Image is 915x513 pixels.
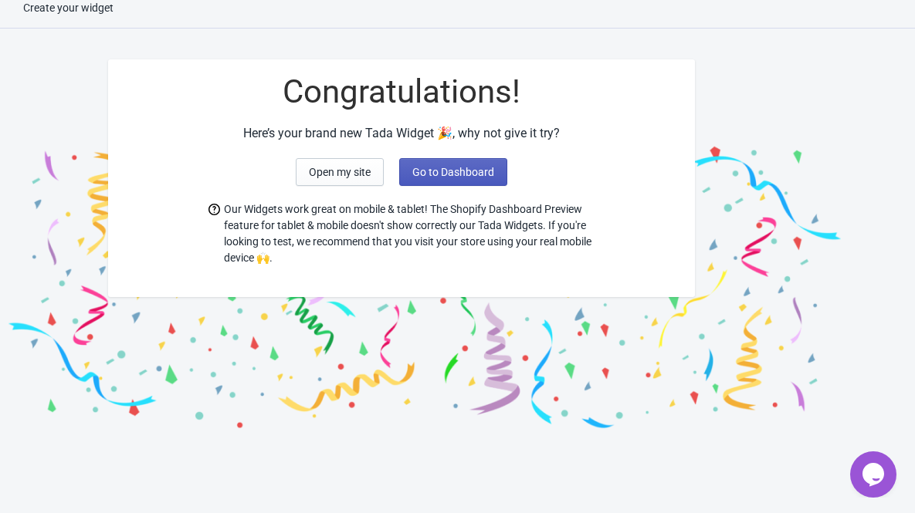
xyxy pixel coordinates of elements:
img: final_2.png [425,44,849,434]
span: Our Widgets work great on mobile & tablet! The Shopify Dashboard Preview feature for tablet & mob... [224,201,595,266]
button: Go to Dashboard [399,158,507,186]
iframe: chat widget [850,451,900,498]
div: Congratulations! [108,75,695,109]
span: Open my site [309,166,371,178]
span: Go to Dashboard [412,166,494,178]
div: Here’s your brand new Tada Widget 🎉, why not give it try? [108,124,695,143]
button: Open my site [296,158,384,186]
